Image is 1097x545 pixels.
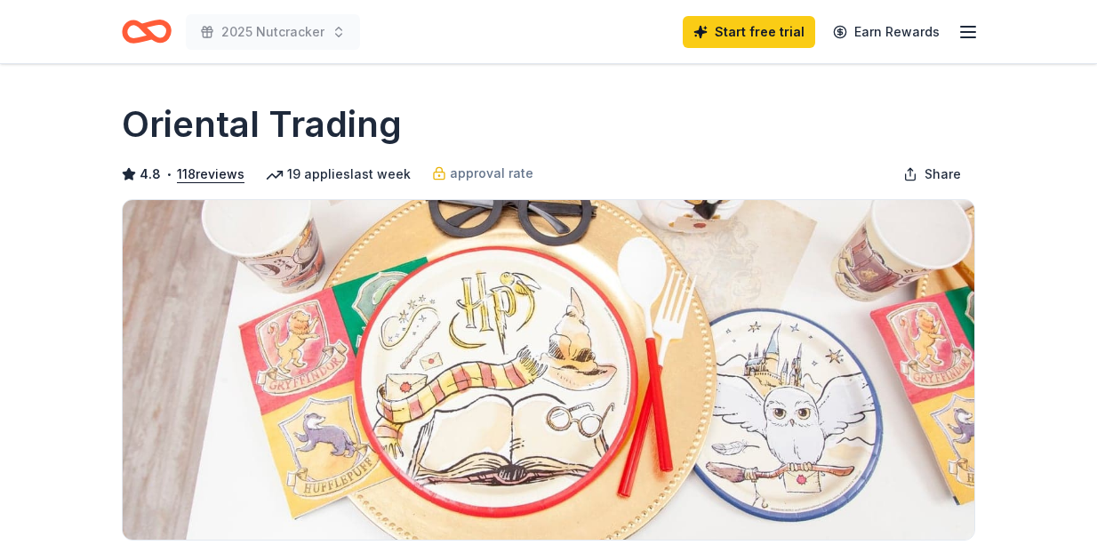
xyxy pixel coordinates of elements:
span: 2025 Nutcracker [221,21,324,43]
span: approval rate [450,163,533,184]
span: Share [925,164,961,185]
div: 19 applies last week [266,164,411,185]
h1: Oriental Trading [122,100,402,149]
button: 118reviews [177,164,244,185]
span: 4.8 [140,164,161,185]
button: Share [889,156,975,192]
a: Home [122,11,172,52]
img: Image for Oriental Trading [123,200,974,540]
a: Start free trial [683,16,815,48]
a: approval rate [432,163,533,184]
a: Earn Rewards [822,16,950,48]
button: 2025 Nutcracker [186,14,360,50]
span: • [166,167,172,181]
